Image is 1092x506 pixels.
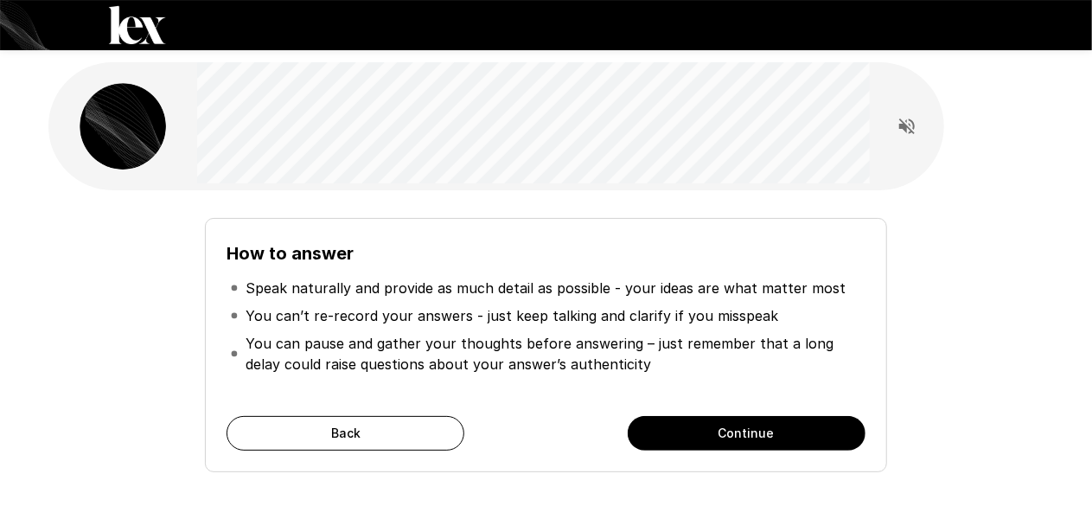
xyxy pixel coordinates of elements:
[246,278,846,298] p: Speak naturally and provide as much detail as possible - your ideas are what matter most
[246,333,861,375] p: You can pause and gather your thoughts before answering – just remember that a long delay could r...
[227,243,354,264] b: How to answer
[80,83,166,170] img: lex_avatar2.png
[890,109,924,144] button: Read questions aloud
[246,305,778,326] p: You can’t re-record your answers - just keep talking and clarify if you misspeak
[227,416,464,451] button: Back
[628,416,865,451] button: Continue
